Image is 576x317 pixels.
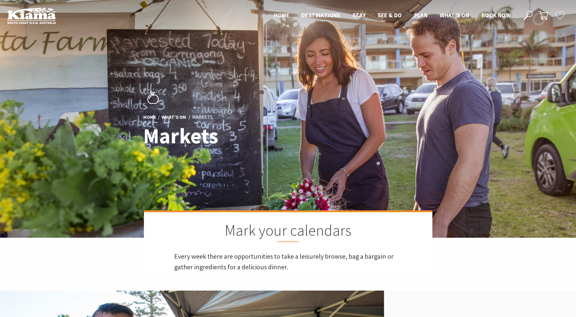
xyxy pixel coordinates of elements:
[353,12,366,19] span: Stay
[440,12,469,19] span: What’s On
[302,12,340,19] span: Destinations
[482,12,510,19] span: Book now
[192,113,213,121] li: Markets
[268,11,516,21] nav: Main Menu
[274,12,289,19] span: Home
[414,12,428,19] span: Plan
[378,12,402,19] span: See & Do
[143,114,156,121] a: Home
[174,221,402,242] h2: Mark your calendars
[174,251,402,272] p: Every week there are opportunities to take a leisurely browse, bag a bargain or gather ingredient...
[162,114,186,121] a: What’s On
[143,124,315,148] h1: Markets
[7,7,56,24] img: Kiama Logo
